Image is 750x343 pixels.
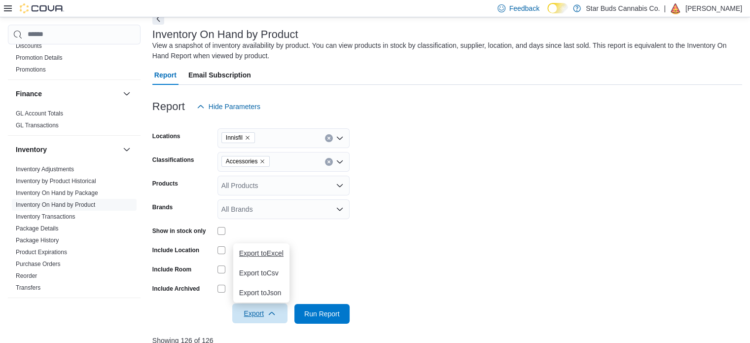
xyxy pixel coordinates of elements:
img: Cova [20,3,64,13]
p: [PERSON_NAME] [685,2,742,14]
a: GL Transactions [16,122,59,129]
label: Products [152,180,178,188]
a: Transfers [16,284,40,291]
button: Open list of options [336,134,344,142]
span: Dark Mode [547,13,548,14]
a: GL Account Totals [16,110,63,117]
span: Promotion Details [16,54,63,62]
div: Harrison Lewis [670,2,681,14]
p: | [664,2,666,14]
label: Classifications [152,156,194,164]
button: Finance [121,88,133,100]
span: Innisfil [221,132,255,143]
div: View a snapshot of inventory availability by product. You can view products in stock by classific... [152,40,737,61]
span: Innisfil [226,133,243,143]
span: Hide Parameters [209,102,260,112]
div: Finance [8,108,141,135]
button: Export toJson [233,283,289,303]
span: Export to Excel [239,249,284,257]
span: Package History [16,236,59,244]
a: Inventory On Hand by Product [16,201,95,208]
a: Inventory On Hand by Package [16,190,98,196]
a: Product Expirations [16,249,67,256]
h3: Report [152,101,185,113]
a: Inventory Adjustments [16,166,74,173]
button: Inventory [16,145,119,154]
button: Hide Parameters [193,97,264,116]
span: Transfers [16,284,40,292]
span: Export [238,304,282,323]
button: Open list of options [336,182,344,190]
span: Email Subscription [188,65,251,85]
label: Locations [152,132,180,140]
h3: Inventory [16,145,47,154]
span: Package Details [16,225,59,232]
h3: Finance [16,89,42,99]
span: Inventory Adjustments [16,165,74,173]
input: Dark Mode [547,3,568,13]
div: Inventory [8,163,141,298]
span: Feedback [509,3,539,13]
span: Accessories [226,156,258,166]
a: Package Details [16,225,59,232]
span: GL Account Totals [16,110,63,117]
a: Inventory Transactions [16,213,75,220]
a: Reorder [16,272,37,279]
button: Open list of options [336,205,344,213]
button: Finance [16,89,119,99]
button: Export toExcel [233,243,289,263]
button: Clear input [325,158,333,166]
span: Export to Json [239,289,284,297]
button: Next [152,13,164,25]
span: Run Report [304,309,340,319]
label: Include Archived [152,285,200,293]
button: Export toCsv [233,263,289,283]
span: Discounts [16,42,42,50]
div: Discounts & Promotions [8,40,141,79]
label: Show in stock only [152,227,206,235]
span: Export to Csv [239,269,284,277]
span: Inventory Transactions [16,213,75,221]
a: Inventory by Product Historical [16,178,96,185]
button: Open list of options [336,158,344,166]
span: Inventory On Hand by Package [16,189,98,197]
a: Promotion Details [16,54,63,61]
button: Remove Innisfil from selection in this group [245,135,250,141]
label: Brands [152,203,173,211]
label: Include Room [152,266,191,273]
button: Inventory [121,144,133,155]
label: Include Location [152,246,199,254]
a: Discounts [16,42,42,49]
h3: Inventory On Hand by Product [152,29,298,40]
button: Run Report [294,304,350,324]
span: Product Expirations [16,248,67,256]
a: Package History [16,237,59,244]
span: Purchase Orders [16,260,61,268]
p: Star Buds Cannabis Co. [586,2,660,14]
button: Export [232,304,287,323]
span: Report [154,65,177,85]
span: Accessories [221,156,270,167]
span: Inventory by Product Historical [16,177,96,185]
button: Remove Accessories from selection in this group [259,158,265,164]
span: GL Transactions [16,121,59,129]
button: Clear input [325,134,333,142]
a: Purchase Orders [16,261,61,267]
a: Promotions [16,66,46,73]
